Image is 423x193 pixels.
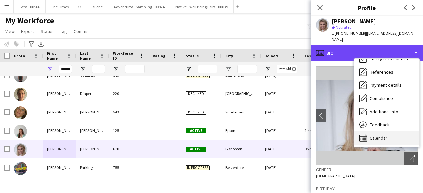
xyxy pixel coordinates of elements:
[186,165,210,170] span: In progress
[277,65,297,73] input: Joined Filter Input
[221,121,261,140] div: Epsom
[354,131,419,145] div: Calendar
[43,140,76,158] div: [PERSON_NAME]
[43,121,76,140] div: [PERSON_NAME]
[109,140,149,158] div: 670
[14,125,27,138] img: Nicola Kelly
[354,118,419,131] div: Feedback
[47,66,53,72] button: Open Filter Menu
[71,27,91,36] a: Comms
[221,140,261,158] div: Bishopton
[370,109,398,114] span: Additional info
[46,0,87,13] button: The Times - 00533
[5,16,54,26] span: My Workforce
[316,173,355,178] span: [DEMOGRAPHIC_DATA]
[221,84,261,103] div: [GEOGRAPHIC_DATA]
[332,31,366,36] span: t. [PHONE_NUMBER]
[332,31,415,42] span: | [EMAIL_ADDRESS][DOMAIN_NAME]
[76,103,109,121] div: [PERSON_NAME]
[37,40,45,48] app-action-btn: Export XLSX
[225,53,233,58] span: City
[14,106,27,119] img: Nicola Graham
[301,121,340,140] div: 1,441 days
[404,152,418,165] div: Open photos pop-in
[170,0,234,13] button: Native - Well Being Fairs - 00839
[265,53,278,58] span: Joined
[186,147,206,152] span: Active
[38,27,56,36] a: Status
[354,65,419,79] div: References
[43,84,76,103] div: [PERSON_NAME]
[41,28,54,34] span: Status
[76,158,109,177] div: Parkings
[58,27,70,36] a: Tag
[80,51,97,61] span: Last Name
[354,79,419,92] div: Payment details
[301,140,340,158] div: 95 days
[370,82,402,88] span: Payment details
[14,88,27,101] img: Nicola Diaper
[186,110,206,115] span: Declined
[80,66,86,72] button: Open Filter Menu
[113,51,137,61] span: Workforce ID
[261,121,301,140] div: [DATE]
[311,45,423,61] div: Bio
[186,91,206,96] span: Declined
[74,28,89,34] span: Comms
[186,53,199,58] span: Status
[261,140,301,158] div: [DATE]
[14,53,25,58] span: Photo
[370,56,411,62] span: Emergency contacts
[305,53,320,58] span: Last job
[370,69,393,75] span: References
[336,25,352,30] span: Not rated
[14,162,27,175] img: Nicola Parkings
[221,158,261,177] div: Belverdere
[59,65,72,73] input: First Name Filter Input
[76,121,109,140] div: [PERSON_NAME]
[43,103,76,121] div: [PERSON_NAME]
[354,105,419,118] div: Additional info
[186,66,192,72] button: Open Filter Menu
[19,27,37,36] a: Export
[109,158,149,177] div: 755
[354,92,419,105] div: Compliance
[354,52,419,65] div: Emergency contacts
[76,140,109,158] div: [PERSON_NAME]
[370,95,393,101] span: Compliance
[370,122,390,128] span: Feedback
[237,65,257,73] input: City Filter Input
[225,66,231,72] button: Open Filter Menu
[3,27,17,36] a: View
[311,3,423,12] h3: Profile
[14,143,27,156] img: Nicola MacDonald
[221,103,261,121] div: Sunderland
[332,18,376,24] div: [PERSON_NAME]
[21,28,34,34] span: Export
[43,158,76,177] div: [PERSON_NAME]
[153,53,165,58] span: Rating
[113,66,119,72] button: Open Filter Menu
[186,128,206,133] span: Active
[370,135,387,141] span: Calendar
[76,84,109,103] div: Diaper
[47,51,64,61] span: First Name
[198,65,217,73] input: Status Filter Input
[14,69,27,82] img: Nicola Caulfield
[87,0,108,13] button: 7Bone
[261,84,301,103] div: [DATE]
[125,65,145,73] input: Workforce ID Filter Input
[27,40,35,48] app-action-btn: Advanced filters
[92,65,105,73] input: Last Name Filter Input
[60,28,67,34] span: Tag
[261,158,301,177] div: [DATE]
[316,167,418,173] h3: Gender
[108,0,170,13] button: Adventuros - Sampling - 00824
[316,186,418,192] h3: Birthday
[265,66,271,72] button: Open Filter Menu
[14,0,46,13] button: Extra - 00566
[109,103,149,121] div: 543
[5,28,15,34] span: View
[316,66,418,165] img: Crew avatar or photo
[261,103,301,121] div: [DATE]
